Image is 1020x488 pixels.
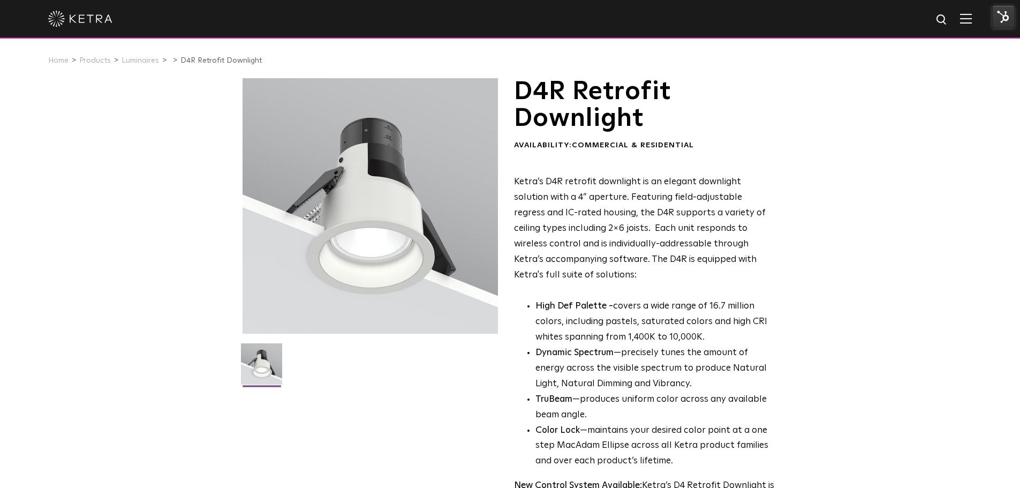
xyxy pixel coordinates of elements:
[535,426,580,435] strong: Color Lock
[535,395,572,404] strong: TruBeam
[535,346,775,392] li: —precisely tunes the amount of energy across the visible spectrum to produce Natural Light, Natur...
[572,141,694,149] span: Commercial & Residential
[960,13,972,24] img: Hamburger%20Nav.svg
[514,175,775,283] p: Ketra’s D4R retrofit downlight is an elegant downlight solution with a 4” aperture. Featuring fie...
[535,392,775,423] li: —produces uniform color across any available beam angle.
[535,299,775,346] p: covers a wide range of 16.7 million colors, including pastels, saturated colors and high CRI whit...
[514,140,775,151] div: Availability:
[48,57,69,64] a: Home
[122,57,159,64] a: Luminaires
[180,57,262,64] a: D4R Retrofit Downlight
[514,78,775,132] h1: D4R Retrofit Downlight
[48,11,112,27] img: ketra-logo-2019-white
[992,5,1015,28] img: HubSpot Tools Menu Toggle
[535,423,775,470] li: —maintains your desired color point at a one step MacAdam Ellipse across all Ketra product famili...
[535,348,614,357] strong: Dynamic Spectrum
[241,343,282,393] img: D4R Retrofit Downlight
[79,57,111,64] a: Products
[535,302,613,311] strong: High Def Palette -
[935,13,949,27] img: search icon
